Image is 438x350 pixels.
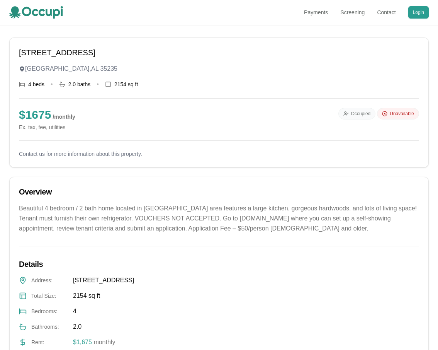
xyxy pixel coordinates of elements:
span: / monthly [53,114,75,120]
h2: Details [19,259,419,270]
span: 2.0 baths [68,80,91,88]
span: 4 [73,307,76,316]
span: $1,675 [73,339,92,345]
span: 2154 sq ft [114,80,138,88]
div: • [97,80,99,89]
span: Unavailable [390,111,414,117]
a: Screening [340,9,365,16]
h2: Overview [19,186,419,197]
span: 2154 sq ft [73,291,100,300]
span: [GEOGRAPHIC_DATA] , AL 35235 [25,64,117,73]
small: Ex. tax, fee, utilities [19,123,75,131]
a: Contact [377,9,396,16]
p: Beautiful 4 bedroom / 2 bath home located in [GEOGRAPHIC_DATA] area features a large kitchen, gor... [19,203,419,234]
h1: [STREET_ADDRESS] [19,47,419,58]
p: Contact us for more information about this property. [19,150,419,158]
span: 4 beds [28,80,44,88]
span: Total Size : [31,292,68,300]
span: Address : [31,277,68,284]
span: monthly [92,339,115,345]
span: 2.0 [73,322,81,331]
a: Payments [304,9,328,16]
p: $ 1675 [19,108,75,122]
button: Login [408,6,429,19]
span: Rent : [31,338,68,346]
span: Occupied [351,111,371,117]
span: Bedrooms : [31,307,68,315]
span: [STREET_ADDRESS] [73,276,134,285]
span: Bathrooms : [31,323,68,331]
div: • [51,80,53,89]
